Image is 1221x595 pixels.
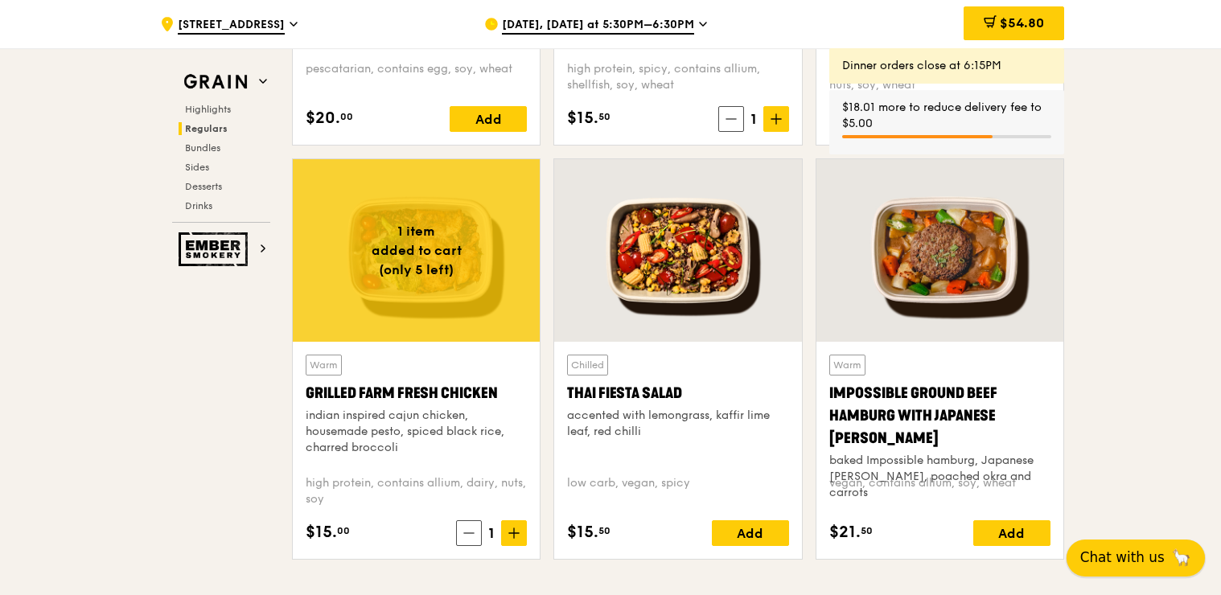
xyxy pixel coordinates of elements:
div: baked Impossible hamburg, Japanese [PERSON_NAME], poached okra and carrots [829,453,1050,501]
span: 1 [744,108,763,130]
img: Grain web logo [179,68,253,96]
span: Drinks [185,200,212,211]
div: pescatarian, contains egg, soy, wheat [306,61,527,93]
div: Thai Fiesta Salad [567,382,788,404]
span: $21. [829,520,861,544]
span: Regulars [185,123,228,134]
div: low carb, vegan, spicy [567,475,788,507]
span: 🦙 [1171,548,1191,568]
span: 50 [598,110,610,123]
span: 00 [340,110,353,123]
div: $18.01 more to reduce delivery fee to $5.00 [842,100,1051,132]
button: Chat with us🦙 [1067,540,1205,577]
div: Warm [829,355,865,375]
div: accented with lemongrass, kaffir lime leaf, red chilli [567,408,788,440]
span: Desserts [185,181,222,192]
div: Impossible Ground Beef Hamburg with Japanese [PERSON_NAME] [829,382,1050,449]
div: Warm [306,355,342,375]
span: [STREET_ADDRESS] [178,17,285,35]
span: $15. [567,106,598,130]
img: Ember Smokery web logo [179,232,253,266]
div: vegan, contains allium, soy, wheat [829,475,1050,507]
span: $54.80 [1000,15,1044,31]
span: Bundles [185,142,220,154]
span: [DATE], [DATE] at 5:30PM–6:30PM [502,17,694,35]
div: high protein, contains allium, dairy, nuts, soy [306,475,527,507]
span: 50 [598,524,610,537]
span: 00 [337,524,350,537]
span: $15. [567,520,598,544]
div: Dinner orders close at 6:15PM [842,58,1051,74]
div: Add [973,520,1050,546]
span: Chat with us [1080,548,1165,568]
div: Add [450,106,527,132]
div: Add [712,520,789,546]
div: Chilled [567,355,608,375]
span: 50 [861,524,873,537]
span: Sides [185,162,209,173]
span: $20. [306,106,340,130]
div: Grilled Farm Fresh Chicken [306,382,527,404]
span: Highlights [185,104,231,115]
span: 1 [482,522,501,544]
div: indian inspired cajun chicken, housemade pesto, spiced black rice, charred broccoli [306,408,527,456]
span: $15. [306,520,337,544]
div: high protein, spicy, contains allium, shellfish, soy, wheat [567,61,788,93]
